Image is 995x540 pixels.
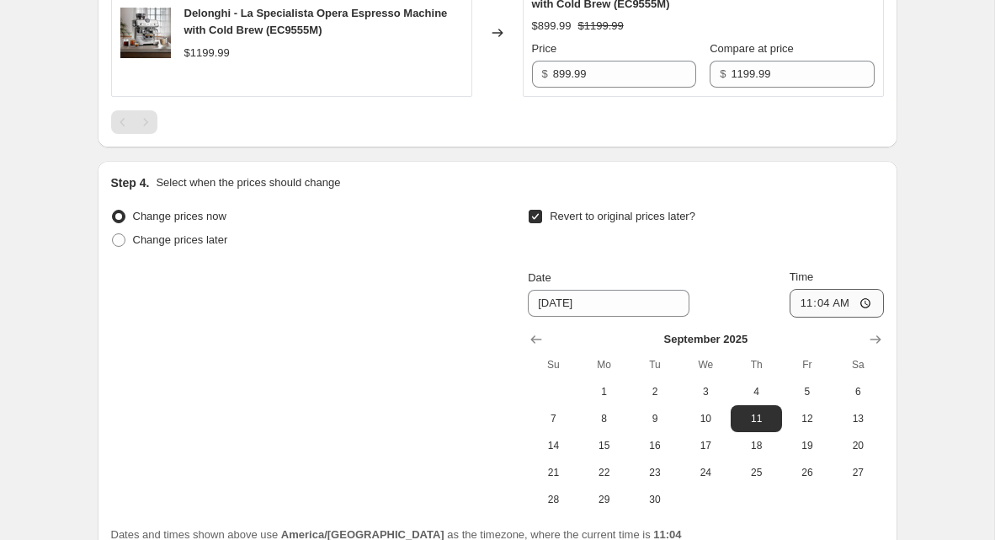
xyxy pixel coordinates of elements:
[680,351,731,378] th: Wednesday
[133,210,226,222] span: Change prices now
[524,328,548,351] button: Show previous month, August 2025
[782,432,833,459] button: Friday September 19 2025
[789,466,826,479] span: 26
[630,486,680,513] button: Tuesday September 30 2025
[737,412,774,425] span: 11
[111,174,150,191] h2: Step 4.
[184,7,448,36] span: Delonghi - La Specialista Opera Espresso Machine with Cold Brew (EC9555M)
[579,459,630,486] button: Monday September 22 2025
[790,289,884,318] input: 12:00
[528,432,578,459] button: Sunday September 14 2025
[528,459,578,486] button: Sunday September 21 2025
[833,405,883,432] button: Saturday September 13 2025
[120,8,171,58] img: delonghi-la-specialista-opera-espresso-machine-with-cold-brew-103285_80x.jpg
[636,385,673,398] span: 2
[687,358,724,372] span: We
[737,385,774,398] span: 4
[782,351,833,378] th: Friday
[579,351,630,378] th: Monday
[731,459,781,486] button: Thursday September 25 2025
[579,405,630,432] button: Monday September 8 2025
[550,210,695,222] span: Revert to original prices later?
[839,385,876,398] span: 6
[586,493,623,506] span: 29
[687,385,724,398] span: 3
[833,351,883,378] th: Saturday
[133,233,228,246] span: Change prices later
[528,271,551,284] span: Date
[789,385,826,398] span: 5
[680,378,731,405] button: Wednesday September 3 2025
[184,46,230,59] span: $1199.99
[532,19,572,32] span: $899.99
[839,358,876,372] span: Sa
[680,459,731,486] button: Wednesday September 24 2025
[731,351,781,378] th: Thursday
[528,290,689,317] input: 8/29/2025
[636,493,673,506] span: 30
[630,432,680,459] button: Tuesday September 16 2025
[833,378,883,405] button: Saturday September 6 2025
[579,378,630,405] button: Monday September 1 2025
[720,67,726,80] span: $
[579,432,630,459] button: Monday September 15 2025
[532,42,557,55] span: Price
[636,412,673,425] span: 9
[630,405,680,432] button: Tuesday September 9 2025
[782,378,833,405] button: Friday September 5 2025
[535,412,572,425] span: 7
[636,358,673,372] span: Tu
[789,439,826,452] span: 19
[636,439,673,452] span: 16
[839,439,876,452] span: 20
[586,358,623,372] span: Mo
[833,432,883,459] button: Saturday September 20 2025
[586,385,623,398] span: 1
[782,459,833,486] button: Friday September 26 2025
[710,42,794,55] span: Compare at price
[111,110,157,134] nav: Pagination
[790,270,813,283] span: Time
[789,358,826,372] span: Fr
[864,328,887,351] button: Show next month, October 2025
[528,486,578,513] button: Sunday September 28 2025
[737,358,774,372] span: Th
[586,412,623,425] span: 8
[731,432,781,459] button: Thursday September 18 2025
[737,439,774,452] span: 18
[535,466,572,479] span: 21
[630,378,680,405] button: Tuesday September 2 2025
[535,439,572,452] span: 14
[156,174,340,191] p: Select when the prices should change
[542,67,548,80] span: $
[535,358,572,372] span: Su
[528,351,578,378] th: Sunday
[737,466,774,479] span: 25
[636,466,673,479] span: 23
[528,405,578,432] button: Sunday September 7 2025
[687,466,724,479] span: 24
[680,432,731,459] button: Wednesday September 17 2025
[680,405,731,432] button: Wednesday September 10 2025
[586,439,623,452] span: 15
[687,412,724,425] span: 10
[630,459,680,486] button: Tuesday September 23 2025
[839,412,876,425] span: 13
[789,412,826,425] span: 12
[535,493,572,506] span: 28
[833,459,883,486] button: Saturday September 27 2025
[630,351,680,378] th: Tuesday
[839,466,876,479] span: 27
[782,405,833,432] button: Friday September 12 2025
[586,466,623,479] span: 22
[578,19,624,32] span: $1199.99
[731,405,781,432] button: Thursday September 11 2025
[687,439,724,452] span: 17
[579,486,630,513] button: Monday September 29 2025
[731,378,781,405] button: Thursday September 4 2025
